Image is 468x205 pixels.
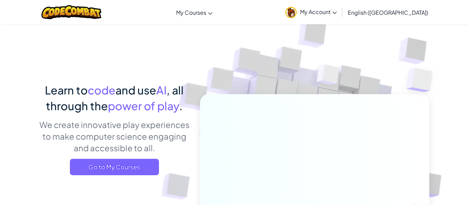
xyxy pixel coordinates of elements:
img: Overlap cubes [304,51,353,102]
span: My Account [300,8,337,15]
img: avatar [285,7,297,18]
span: My Courses [176,9,206,16]
img: Overlap cubes [393,51,452,109]
a: My Courses [173,3,216,22]
span: power of play [108,99,179,113]
span: Learn to [45,83,88,97]
a: Go to My Courses [70,159,159,175]
img: CodeCombat logo [41,5,101,19]
a: English ([GEOGRAPHIC_DATA]) [344,3,432,22]
span: AI [156,83,167,97]
span: . [179,99,183,113]
p: We create innovative play experiences to make computer science engaging and accessible to all. [39,119,190,154]
span: English ([GEOGRAPHIC_DATA]) [348,9,428,16]
a: My Account [282,1,340,23]
span: code [88,83,115,97]
span: and use [115,83,156,97]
